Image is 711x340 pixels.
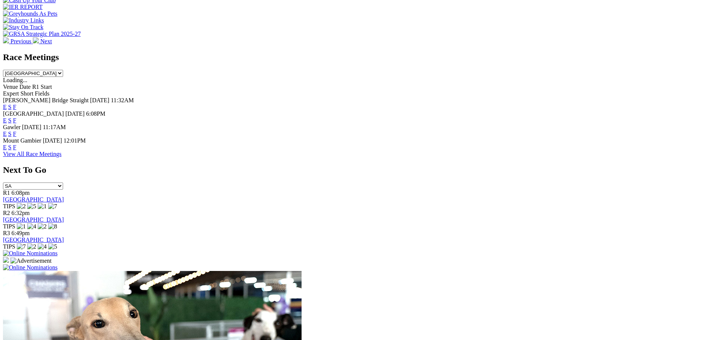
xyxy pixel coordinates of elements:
img: Greyhounds As Pets [3,10,57,17]
h2: Race Meetings [3,52,708,62]
a: E [3,117,7,124]
img: 7 [48,203,57,210]
img: 15187_Greyhounds_GreysPlayCentral_Resize_SA_WebsiteBanner_300x115_2025.jpg [3,257,9,263]
a: F [13,131,16,137]
a: E [3,144,7,150]
img: 4 [38,243,47,250]
a: S [8,117,12,124]
span: R1 Start [32,84,52,90]
span: [DATE] [90,97,109,103]
img: Stay On Track [3,24,43,31]
a: S [8,104,12,110]
img: 5 [27,203,36,210]
span: Previous [10,38,31,44]
span: Mount Gambier [3,137,41,144]
span: R2 [3,210,10,216]
img: 1 [17,223,26,230]
h2: Next To Go [3,165,708,175]
span: Expert [3,90,19,97]
span: 6:08pm [12,190,30,196]
img: Online Nominations [3,250,57,257]
span: 12:01PM [63,137,86,144]
a: [GEOGRAPHIC_DATA] [3,237,64,243]
img: chevron-left-pager-white.svg [3,37,9,43]
img: chevron-right-pager-white.svg [33,37,39,43]
span: Short [21,90,34,97]
span: Date [19,84,31,90]
span: [DATE] [43,137,62,144]
span: 6:49pm [12,230,30,236]
span: Fields [35,90,49,97]
img: 2 [27,243,36,250]
a: S [8,144,12,150]
span: TIPS [3,243,15,250]
img: 8 [48,223,57,230]
span: Gawler [3,124,21,130]
img: Online Nominations [3,264,57,271]
a: E [3,104,7,110]
a: F [13,104,16,110]
img: 2 [17,203,26,210]
a: [GEOGRAPHIC_DATA] [3,196,64,203]
span: [DATE] [65,110,85,117]
img: Advertisement [10,258,52,264]
a: E [3,131,7,137]
a: [GEOGRAPHIC_DATA] [3,216,64,223]
span: 6:32pm [12,210,30,216]
a: Previous [3,38,33,44]
span: 6:08PM [86,110,106,117]
span: Loading... [3,77,27,83]
span: TIPS [3,203,15,209]
a: F [13,117,16,124]
span: R3 [3,230,10,236]
span: [PERSON_NAME] Bridge Straight [3,97,88,103]
img: 2 [38,223,47,230]
img: 5 [48,243,57,250]
span: R1 [3,190,10,196]
img: IER REPORT [3,4,43,10]
a: F [13,144,16,150]
a: View All Race Meetings [3,151,62,157]
img: 4 [27,223,36,230]
img: 1 [38,203,47,210]
span: [GEOGRAPHIC_DATA] [3,110,64,117]
span: Next [40,38,52,44]
span: 11:17AM [43,124,66,130]
a: S [8,131,12,137]
img: Industry Links [3,17,44,24]
span: 11:32AM [111,97,134,103]
img: 7 [17,243,26,250]
a: Next [33,38,52,44]
span: Venue [3,84,18,90]
span: TIPS [3,223,15,230]
img: GRSA Strategic Plan 2025-27 [3,31,81,37]
span: [DATE] [22,124,41,130]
